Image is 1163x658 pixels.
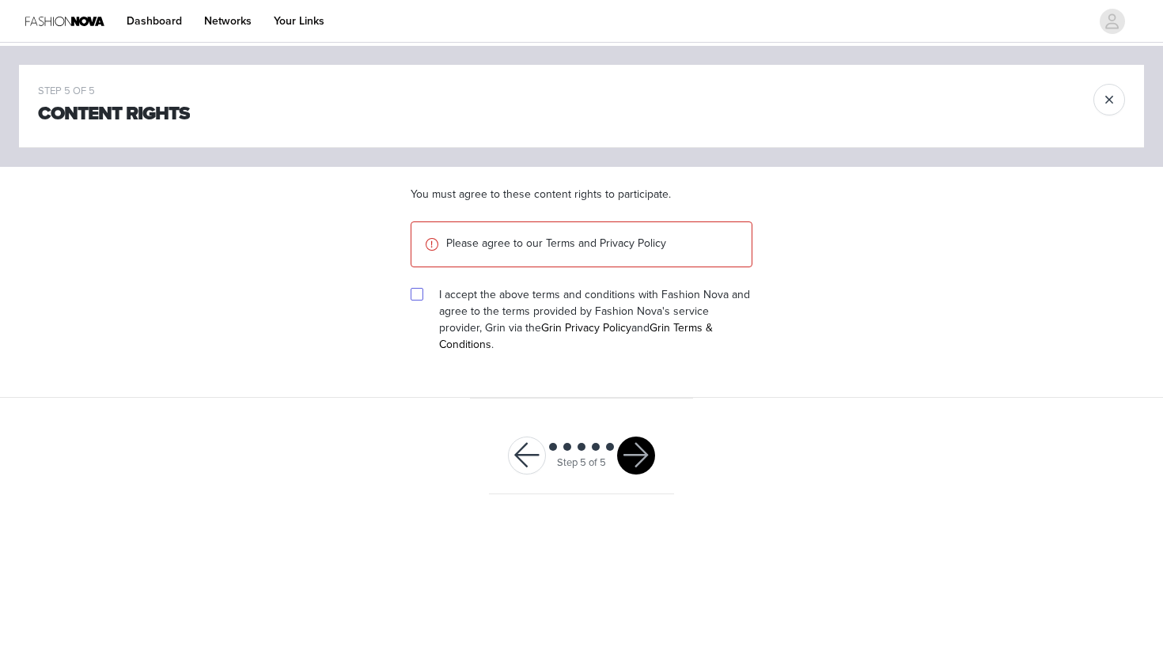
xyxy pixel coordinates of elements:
a: Your Links [264,3,334,39]
p: Please agree to our Terms and Privacy Policy [446,235,739,251]
span: I accept the above terms and conditions with Fashion Nova and agree to the terms provided by Fash... [439,288,750,351]
p: You must agree to these content rights to participate. [411,186,752,202]
img: Fashion Nova Logo [25,3,104,39]
h1: Content Rights [38,100,190,128]
a: Dashboard [117,3,191,39]
div: Step 5 of 5 [557,456,606,471]
a: Networks [195,3,261,39]
div: avatar [1104,9,1119,34]
div: STEP 5 OF 5 [38,84,190,100]
a: Grin Privacy Policy [541,321,631,335]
